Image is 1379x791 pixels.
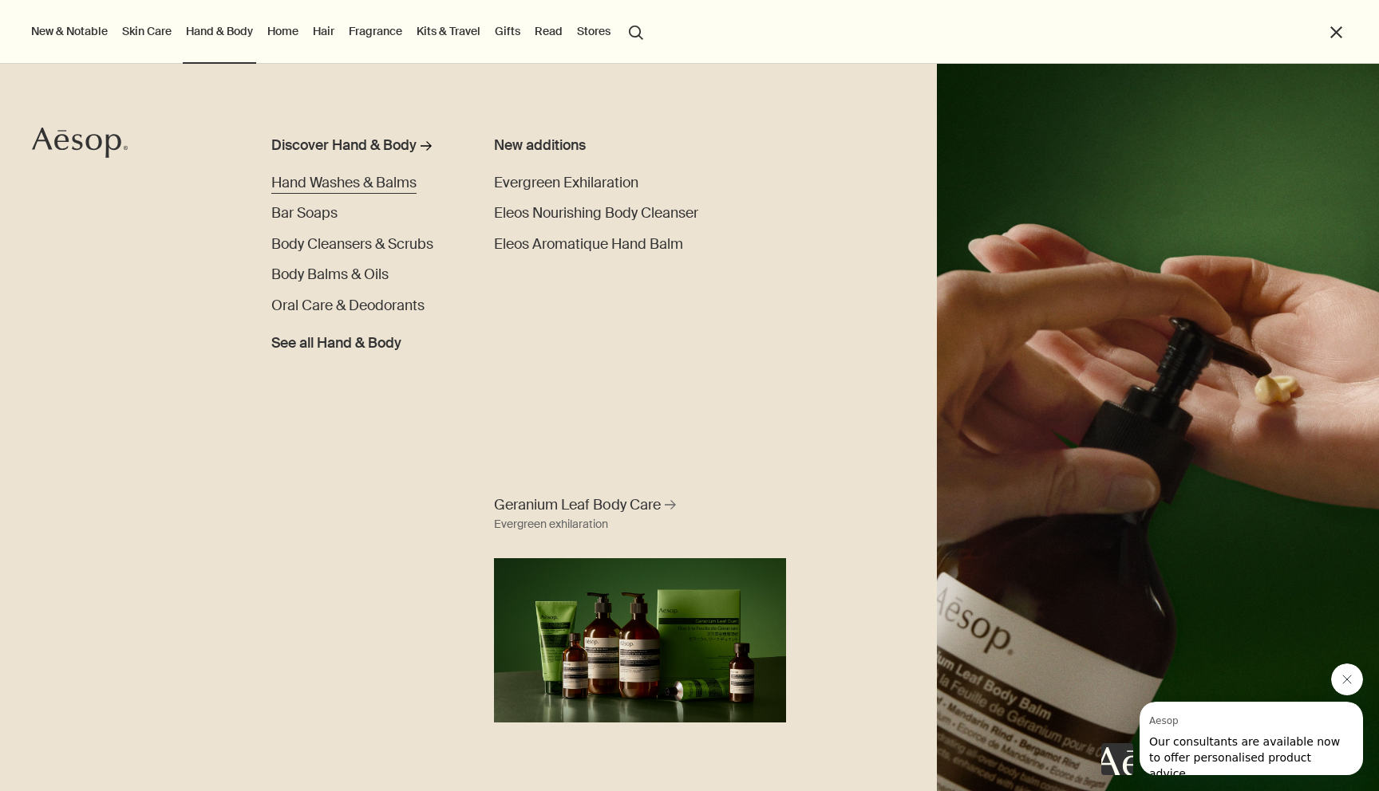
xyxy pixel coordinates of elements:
iframe: no content [1101,743,1133,775]
a: Eleos Nourishing Body Cleanser [494,203,698,225]
a: Kits & Travel [413,21,484,41]
span: Evergreen Exhilaration [494,174,638,192]
span: Body Balms & Oils [271,266,389,284]
a: Hair [310,21,338,41]
span: Body Cleansers & Scrubs [271,235,433,254]
a: Body Balms & Oils [271,265,389,286]
a: Hand & Body [183,21,256,41]
span: See all Hand & Body [271,333,401,355]
a: Bar Soaps [271,203,338,225]
iframe: Close message from Aesop [1331,663,1363,695]
a: Eleos Aromatique Hand Balm [494,234,683,256]
a: Gifts [492,21,524,41]
button: Open search [622,16,650,46]
span: Hand Washes & Balms [271,174,417,192]
a: Body Cleansers & Scrubs [271,234,433,256]
span: Geranium Leaf Body Care [494,495,661,515]
a: Hand Washes & Balms [271,173,417,195]
a: Oral Care & Deodorants [271,296,425,317]
a: Skin Care [119,21,175,41]
span: Eleos Aromatique Hand Balm [494,235,683,254]
div: Discover Hand & Body [271,136,417,157]
a: Read [531,21,566,41]
a: Fragrance [346,21,405,41]
button: New & Notable [28,21,111,41]
span: Eleos Nourishing Body Cleanser [494,204,698,222]
iframe: Message from Aesop [1140,702,1363,775]
span: Oral Care & Deodorants [271,297,425,315]
div: Aesop says "Our consultants are available now to offer personalised product advice.". Open messag... [1101,663,1363,775]
a: Evergreen Exhilaration [494,173,638,195]
a: Aesop [28,123,132,167]
div: New additions [494,136,715,157]
span: Our consultants are available now to offer personalised product advice. [10,33,200,78]
a: Home [264,21,302,41]
a: Geranium Leaf Body Care Evergreen exhilarationFull range of Geranium Leaf products displaying aga... [490,491,790,722]
button: Close the Menu [1327,23,1345,41]
svg: Aesop [32,127,128,159]
a: See all Hand & Body [271,327,401,355]
span: Bar Soaps [271,204,338,222]
button: Stores [574,21,614,41]
div: Evergreen exhilaration [494,515,608,534]
a: Discover Hand & Body [271,136,452,163]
